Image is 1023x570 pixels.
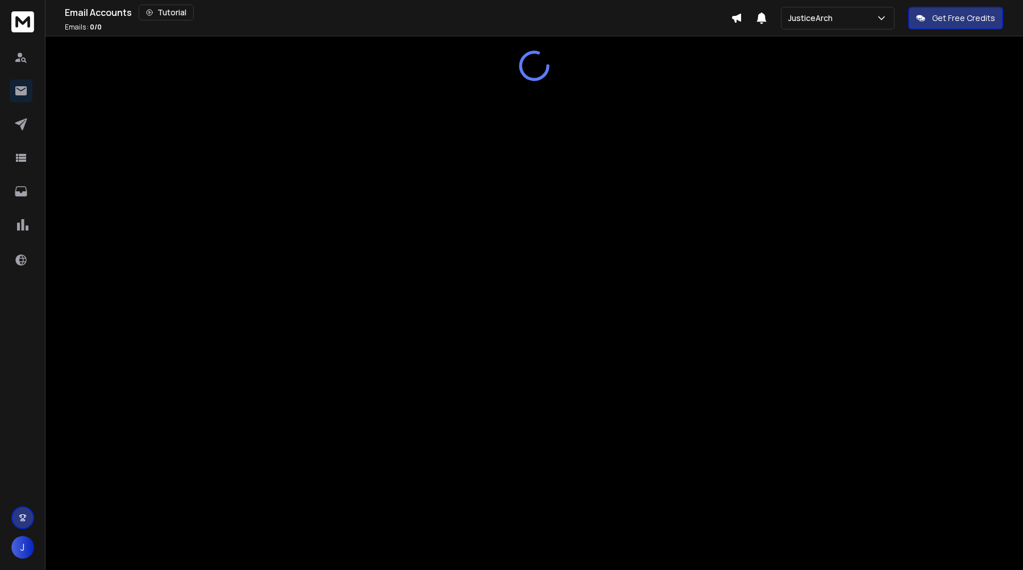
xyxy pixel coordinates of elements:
[788,12,837,24] p: JusticeArch
[908,7,1003,30] button: Get Free Credits
[65,23,102,32] p: Emails :
[11,536,34,559] button: J
[932,12,995,24] p: Get Free Credits
[65,5,731,20] div: Email Accounts
[90,22,102,32] span: 0 / 0
[139,5,194,20] button: Tutorial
